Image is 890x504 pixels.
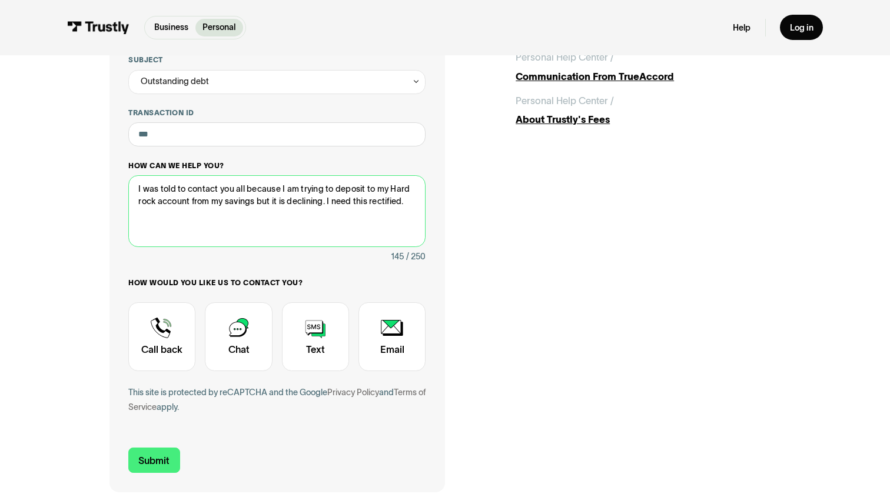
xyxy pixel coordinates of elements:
div: 145 [391,249,404,263]
div: Communication From TrueAccord [516,69,781,84]
p: Business [154,21,188,34]
label: Subject [128,55,426,65]
label: How can we help you? [128,161,426,171]
div: Outstanding debt [141,74,209,88]
div: Outstanding debt [128,70,426,94]
div: About Trustly's Fees [516,112,781,126]
label: Transaction ID [128,108,426,118]
p: Personal [202,21,235,34]
a: Personal Help Center /About Trustly's Fees [516,94,781,127]
a: Personal [195,19,243,36]
a: Business [147,19,195,36]
div: This site is protected by reCAPTCHA and the Google and apply. [128,385,426,414]
a: Terms of Service [128,388,426,411]
a: Log in [780,15,823,40]
a: Privacy Policy [327,388,379,397]
label: How would you like us to contact you? [128,278,426,288]
div: Log in [790,22,813,34]
div: Personal Help Center / [516,94,614,108]
a: Personal Help Center /Communication From TrueAccord [516,50,781,84]
a: Help [733,22,750,34]
input: Submit [128,448,180,473]
img: Trustly Logo [67,21,129,34]
div: / 250 [406,249,426,263]
div: Personal Help Center / [516,50,614,64]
